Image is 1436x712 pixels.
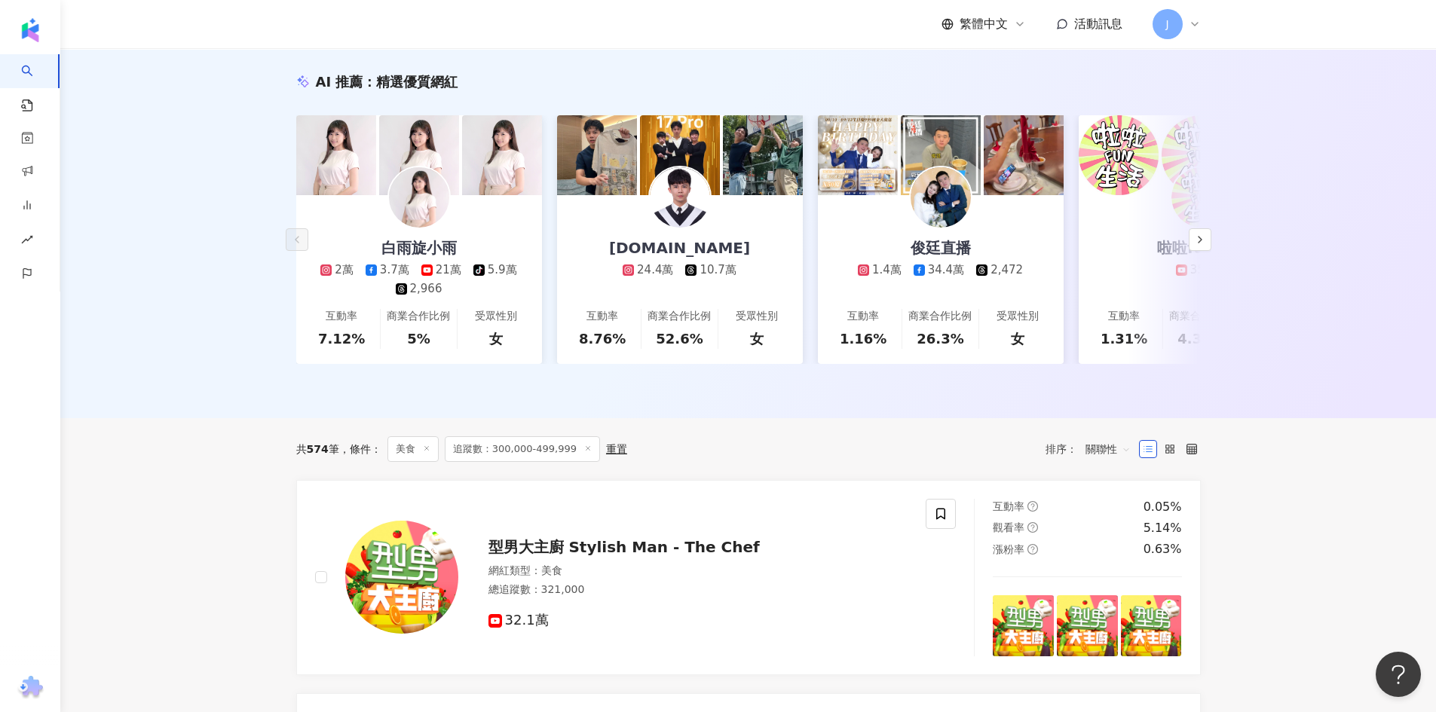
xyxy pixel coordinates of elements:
[1108,309,1140,324] div: 互動率
[557,195,803,364] a: [DOMAIN_NAME]24.4萬10.7萬互動率8.76%商業合作比例52.6%受眾性別女
[21,54,51,113] a: search
[648,309,711,324] div: 商業合作比例
[993,500,1024,512] span: 互動率
[318,329,365,348] div: 7.12%
[366,237,472,258] div: 白雨旋小雨
[296,115,376,195] img: post-image
[586,309,618,324] div: 互動率
[1079,115,1159,195] img: post-image
[1101,329,1147,348] div: 1.31%
[928,262,964,278] div: 34.4萬
[911,167,971,228] img: KOL Avatar
[1177,329,1224,348] div: 4.31%
[656,329,703,348] div: 52.6%
[1165,16,1168,32] span: J
[1142,237,1260,258] div: 啦啦fun生活
[594,237,765,258] div: [DOMAIN_NAME]
[488,538,760,556] span: 型男大主廚 Stylish Man - The Chef
[488,262,517,278] div: 5.9萬
[489,329,503,348] div: 女
[1376,652,1421,697] iframe: Help Scout Beacon - Open
[21,225,33,258] span: rise
[872,262,902,278] div: 1.4萬
[307,443,329,455] span: 574
[901,115,981,195] img: post-image
[488,582,908,597] div: 總追蹤數 ： 321,000
[579,329,626,348] div: 8.76%
[847,309,879,324] div: 互動率
[1057,595,1118,656] img: post-image
[1121,595,1182,656] img: post-image
[1027,544,1038,555] span: question-circle
[1027,501,1038,512] span: question-circle
[960,16,1008,32] span: 繁體中文
[475,309,517,324] div: 受眾性別
[557,115,637,195] img: post-image
[326,309,357,324] div: 互動率
[16,676,45,700] img: chrome extension
[410,281,442,297] div: 2,966
[488,613,549,628] span: 32.1萬
[541,564,562,576] span: 美食
[993,543,1024,555] span: 漲粉率
[1046,437,1139,461] div: 排序：
[993,521,1024,533] span: 觀看率
[436,262,461,278] div: 21萬
[1144,499,1182,515] div: 0.05%
[908,309,972,324] div: 商業合作比例
[407,329,430,348] div: 5%
[462,115,542,195] img: post-image
[818,115,898,195] img: post-image
[1074,17,1122,31] span: 活動訊息
[389,167,449,228] img: KOL Avatar
[1144,520,1182,536] div: 5.14%
[818,195,1064,364] a: 俊廷直播1.4萬34.4萬2,472互動率1.16%商業合作比例26.3%受眾性別女
[1085,437,1131,461] span: 關聯性
[1144,541,1182,558] div: 0.63%
[1011,329,1024,348] div: 女
[1171,167,1232,228] img: KOL Avatar
[296,443,339,455] div: 共 筆
[339,443,381,455] span: 條件 ：
[650,167,710,228] img: KOL Avatar
[993,595,1054,656] img: post-image
[316,72,458,91] div: AI 推薦 ：
[640,115,720,195] img: post-image
[637,262,673,278] div: 24.4萬
[991,262,1023,278] div: 2,472
[387,309,450,324] div: 商業合作比例
[1027,522,1038,533] span: question-circle
[18,18,42,42] img: logo icon
[296,480,1201,675] a: KOL Avatar型男大主廚 Stylish Man - The Chef網紅類型：美食總追蹤數：321,00032.1萬互動率question-circle0.05%觀看率question-...
[376,74,458,90] span: 精選優質網紅
[335,262,354,278] div: 2萬
[488,564,908,579] div: 網紅類型 ：
[750,329,764,348] div: 女
[840,329,886,348] div: 1.16%
[700,262,736,278] div: 10.7萬
[723,115,803,195] img: post-image
[1169,309,1232,324] div: 商業合作比例
[445,436,600,462] span: 追蹤數：300,000-499,999
[379,115,459,195] img: post-image
[1162,115,1242,195] img: post-image
[345,521,458,634] img: KOL Avatar
[736,309,778,324] div: 受眾性別
[1079,195,1324,364] a: 啦啦fun生活35.8萬互動率1.31%商業合作比例4.31%受眾性別無資料
[1190,262,1226,278] div: 35.8萬
[984,115,1064,195] img: post-image
[917,329,963,348] div: 26.3%
[387,436,439,462] span: 美食
[380,262,409,278] div: 3.7萬
[296,195,542,364] a: 白雨旋小雨2萬3.7萬21萬5.9萬2,966互動率7.12%商業合作比例5%受眾性別女
[896,237,986,258] div: 俊廷直播
[606,443,627,455] div: 重置
[997,309,1039,324] div: 受眾性別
